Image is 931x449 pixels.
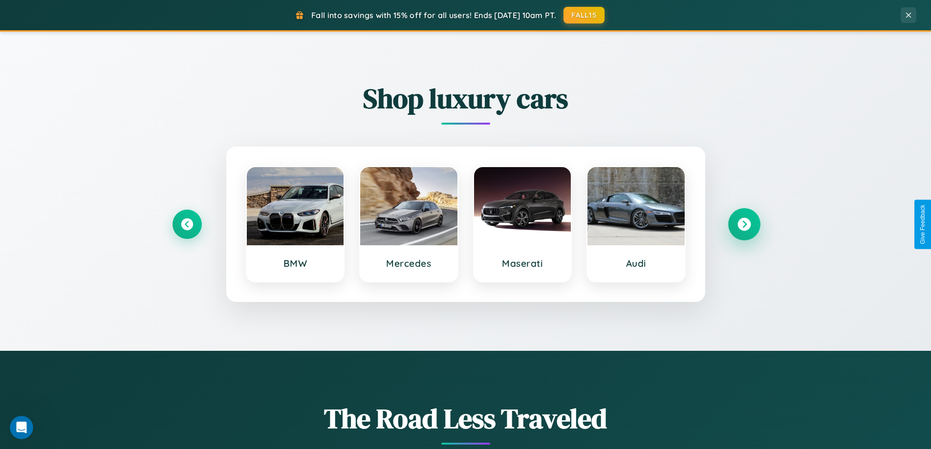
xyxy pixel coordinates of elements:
[257,257,334,269] h3: BMW
[370,257,448,269] h3: Mercedes
[919,205,926,244] div: Give Feedback
[484,257,562,269] h3: Maserati
[173,400,759,437] h1: The Road Less Traveled
[173,80,759,117] h2: Shop luxury cars
[563,7,605,23] button: FALL15
[311,10,556,20] span: Fall into savings with 15% off for all users! Ends [DATE] 10am PT.
[10,416,33,439] iframe: Intercom live chat
[597,257,675,269] h3: Audi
